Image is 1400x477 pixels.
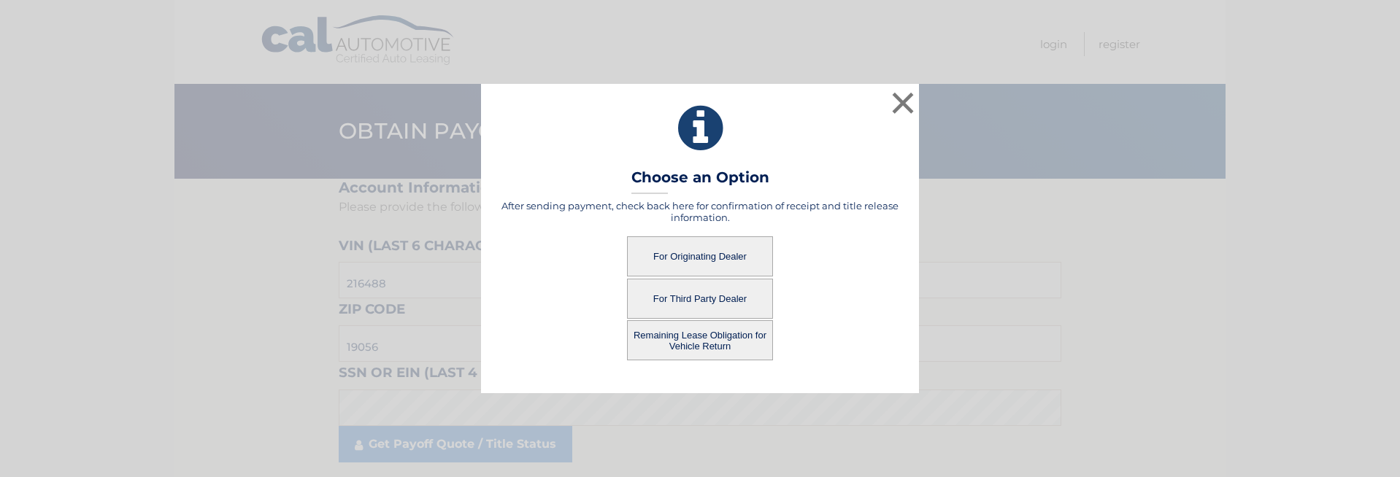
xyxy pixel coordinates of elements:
button: For Originating Dealer [627,236,773,276]
h3: Choose an Option [631,168,769,194]
button: × [888,88,918,117]
h5: After sending payment, check back here for confirmation of receipt and title release information. [499,200,901,223]
button: Remaining Lease Obligation for Vehicle Return [627,320,773,360]
button: For Third Party Dealer [627,279,773,319]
